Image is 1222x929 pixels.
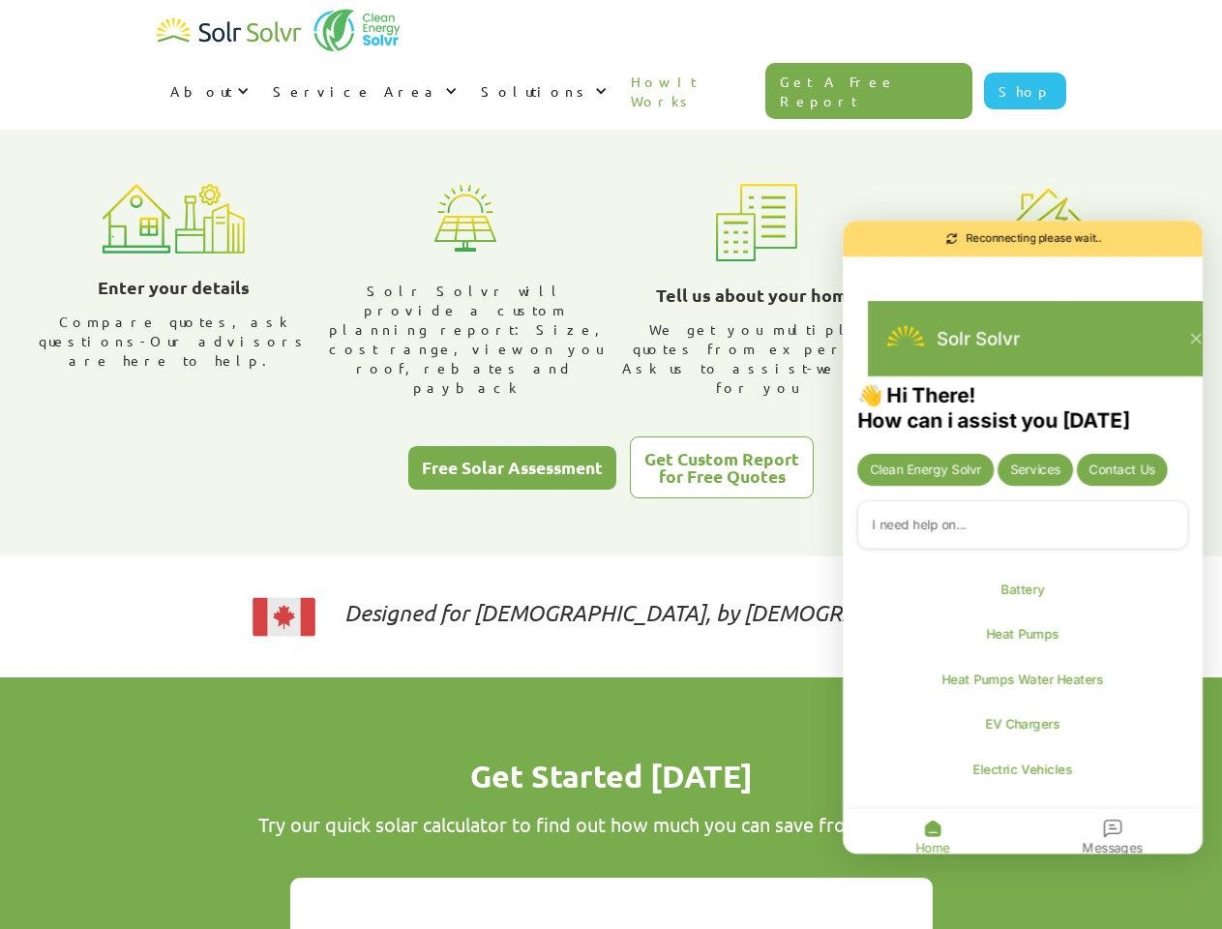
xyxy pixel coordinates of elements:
[617,52,766,130] a: How It Works
[857,615,1188,653] a: Open link Heat Pumps
[195,755,1028,797] h1: Get Started [DATE]
[344,603,975,622] p: Designed for [DEMOGRAPHIC_DATA], by [DEMOGRAPHIC_DATA]
[1179,321,1213,355] button: Close chatbot
[36,312,313,370] div: Compare quotes, ask questions-Our advisors are here to help.
[857,454,994,486] div: Send Tell me more about clean energy
[765,63,972,119] a: Get A Free Report
[1023,809,1203,865] div: Open Messages tab
[857,382,1188,432] div: 👋 Hi There! How can i assist you [DATE]
[857,660,1188,698] a: Open link Heat Pumps Water Heaters
[882,315,929,362] img: 1702586718.png
[422,459,603,476] div: Free Solar Assessment
[1083,839,1143,857] div: Messages
[273,81,440,101] div: Service Area
[467,62,617,120] div: Solutions
[966,229,1101,248] div: Reconnecting please wait..
[170,81,232,101] div: About
[408,446,616,490] a: Free Solar Assessment
[937,326,1020,351] div: Solr Solvr
[857,571,1188,609] a: Open link Battery
[843,809,1023,865] div: Open Home tab
[157,62,259,120] div: About
[630,436,814,498] a: Get Custom Reportfor Free Quotes
[1154,861,1203,910] button: Close chatbot widget
[259,62,467,120] div: Service Area
[327,281,604,397] div: Solr Solvr will provide a custom planning report: Size, cost range, view on you roof, rebates and...
[915,839,949,857] div: Home
[656,281,858,310] h3: Tell us about your home
[644,450,799,484] div: Get Custom Report for Free Quotes
[857,705,1188,743] a: Open link EV Chargers
[481,81,590,101] div: Solutions
[619,319,896,397] div: We get you multiple quotes from experts. Ask us to assist-we work for you
[98,273,250,302] h3: Enter your details
[857,750,1188,788] a: Open link Electric Vehicles
[1077,454,1168,486] div: Send Contact Us
[843,221,1203,854] div: Chatbot is open
[195,813,1028,836] div: Try our quick solar calculator to find out how much you can save from going solar
[998,454,1073,486] div: Send Tell me more about your services
[857,795,1188,833] a: Open link Photovoltaic Shingles
[984,73,1066,109] a: Shop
